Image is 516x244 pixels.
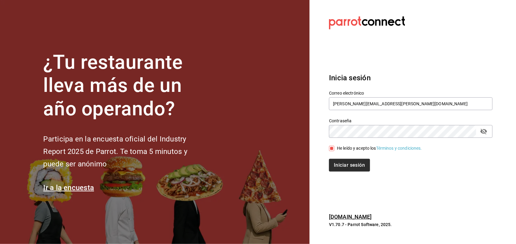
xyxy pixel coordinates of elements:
[329,159,370,172] button: Iniciar sesión
[329,97,493,110] input: Ingresa tu correo electrónico
[329,119,493,123] label: Contraseña
[337,145,422,152] div: He leído y acepto los
[329,214,372,220] a: [DOMAIN_NAME]
[376,146,422,151] a: Términos y condiciones.
[329,221,493,228] p: V1.70.7 - Parrot Software, 2025.
[329,72,493,83] h3: Inicia sesión
[43,183,94,192] a: Ir a la encuesta
[329,91,493,95] label: Correo electrónico
[479,126,489,137] button: passwordField
[43,51,208,121] h1: ¿Tu restaurante lleva más de un año operando?
[43,133,208,170] h2: Participa en la encuesta oficial del Industry Report 2025 de Parrot. Te toma 5 minutos y puede se...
